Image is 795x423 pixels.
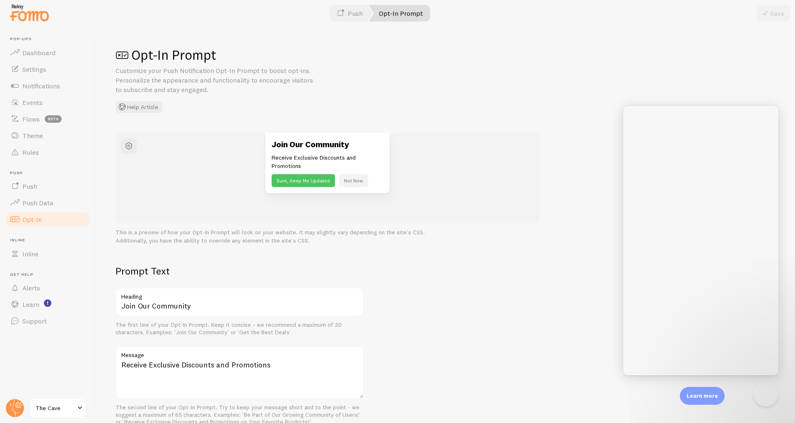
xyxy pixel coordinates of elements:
label: Heading [116,287,364,301]
span: Events [22,98,43,107]
a: Inline [5,246,90,262]
img: fomo-relay-logo-orange.svg [9,2,50,23]
a: Opt-In [5,211,90,228]
h1: Opt-In Prompt [116,46,775,63]
span: Inline [22,250,39,258]
a: Events [5,94,90,111]
a: Learn [5,296,90,313]
iframe: Help Scout Beacon - Close [754,382,778,406]
span: Settings [22,65,46,73]
a: Alerts [5,280,90,296]
a: Push Data [5,194,90,211]
a: Flows beta [5,111,90,127]
span: Alerts [22,284,40,292]
span: Dashboard [22,49,55,57]
iframe: Help Scout Beacon - Live Chat, Contact Form, and Knowledge Base [623,106,778,375]
a: Support [5,313,90,329]
span: The Cave [36,403,75,413]
span: Pop-ups [10,36,90,42]
p: Learn more [687,392,718,400]
a: Rules [5,144,90,160]
a: Theme [5,127,90,144]
span: Notifications [22,82,60,90]
span: Push Data [22,199,53,207]
button: Help Article [116,101,162,113]
a: Dashboard [5,44,90,61]
h2: Prompt Text [116,265,364,277]
label: Message [116,346,364,360]
span: Learn [22,300,39,309]
a: Settings [5,61,90,78]
a: Notifications [5,78,90,94]
button: Sure, Keep Me Updated [272,174,335,187]
button: Not Now [339,174,368,187]
span: Flows [22,115,40,123]
span: Push [22,182,37,190]
h3: Join Our Community [272,139,383,150]
span: Theme [22,131,43,140]
span: Opt-In [22,215,42,224]
div: The first line of your Opt-In Prompt. Keep it concise - we recommend a maximum of 30 characters. ... [116,321,364,336]
a: Push [5,178,90,194]
p: Customize your Push Notification Opt-In Prompt to boost opt-ins. Personalize the appearance and f... [116,66,314,95]
a: The Cave [30,398,86,418]
span: beta [45,115,62,123]
span: Support [22,317,47,325]
p: This is a preview of how your Opt-In Prompt will look on your website. It may slightly vary depen... [116,228,540,245]
span: Rules [22,148,39,156]
svg: <p>Watch New Feature Tutorials!</p> [44,299,51,307]
p: Receive Exclusive Discounts and Promotions [272,153,383,170]
span: Push [10,170,90,176]
span: Get Help [10,272,90,277]
div: Learn more [680,387,725,405]
span: Inline [10,238,90,243]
